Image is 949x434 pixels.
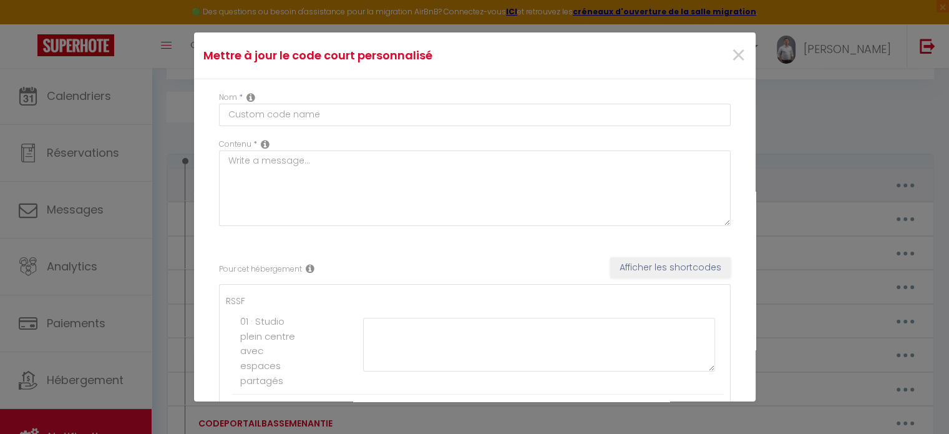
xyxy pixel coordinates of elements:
button: Ouvrir le widget de chat LiveChat [10,5,47,42]
label: Nom [219,92,237,104]
label: Contenu [219,139,251,150]
input: Custom code name [219,104,731,126]
label: Pour cet hébergement [219,264,302,275]
i: Replacable content [261,139,270,149]
i: Custom short code name [246,92,255,102]
label: RSSF [226,294,245,308]
h4: Mettre à jour le code court personnalisé [203,47,560,64]
button: Afficher les shortcodes [610,257,731,279]
span: × [730,37,746,74]
i: Rental [306,264,314,274]
label: 01 · Studio plein centre avec espaces partagés [240,314,306,388]
button: Close [730,42,746,69]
